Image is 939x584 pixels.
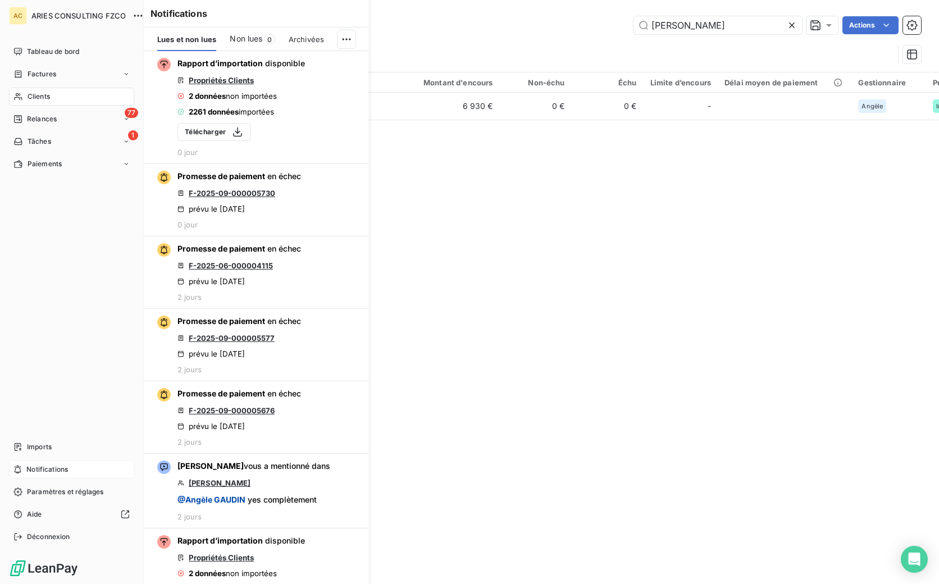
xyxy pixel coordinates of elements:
div: Limite d’encours [650,78,711,87]
span: Promesse de paiement [177,389,265,398]
a: F-2025-09-000005577 [189,334,275,343]
td: 6 930 € [403,93,500,120]
span: 2 jours [177,293,202,302]
div: Open Intercom Messenger [901,546,928,573]
span: Paramètres et réglages [27,487,103,497]
div: Échu [578,78,637,87]
span: Factures [28,69,56,79]
span: Non lues [230,33,262,44]
span: disponible [265,536,305,545]
span: Rapport d’importation [177,536,263,545]
span: @ Angèle GAUDIN [177,495,245,504]
span: Lues et non lues [157,35,216,44]
div: prévu le [DATE] [177,422,245,431]
button: Promesse de paiement en échecF-2025-09-000005577prévu le [DATE]2 jours [144,309,368,381]
div: Délai moyen de paiement [724,78,845,87]
span: yes complètement [177,494,317,505]
div: AC [9,7,27,25]
span: Déconnexion [27,532,70,542]
span: 1 [128,130,138,140]
span: Aide [27,509,42,519]
span: non importées [226,92,277,101]
span: Angèle [861,103,883,109]
span: 2 jours [177,512,202,521]
td: 0 € [572,93,644,120]
span: Rapport d’importation [177,58,263,68]
span: Tâches [28,136,51,147]
span: 2 jours [177,365,202,374]
span: 0 jour [177,148,198,157]
span: en échec [267,171,301,181]
span: Promesse de paiement [177,316,265,326]
span: en échec [267,316,301,326]
span: 2261 données [189,107,239,116]
span: 2 données [189,569,226,578]
button: [PERSON_NAME]vous a mentionné dans[PERSON_NAME] @Angèle GAUDIN yes complètement2 jours [144,454,368,528]
a: Aide [9,505,134,523]
span: Archivées [289,35,324,44]
span: Imports [27,442,52,452]
input: Rechercher [633,16,802,34]
a: F-2025-09-000005730 [189,189,275,198]
span: 0 jour [177,220,198,229]
td: 0 € [500,93,572,120]
span: Clients [28,92,50,102]
div: prévu le [DATE] [177,277,245,286]
span: en échec [267,244,301,253]
span: ARIES CONSULTING FZCO [31,11,126,20]
a: F-2025-06-000004115 [189,261,273,270]
button: Promesse de paiement en échecF-2025-09-000005730prévu le [DATE]0 jour [144,164,368,236]
span: - [708,101,711,112]
button: Télécharger [177,123,250,141]
a: [PERSON_NAME] [189,478,250,487]
span: Tableau de bord [27,47,79,57]
img: Logo LeanPay [9,559,79,577]
span: 77 [125,108,138,118]
div: Montant d'encours [410,78,493,87]
span: [PERSON_NAME] [177,461,244,471]
span: Propriétés Clients [189,553,254,562]
span: en échec [267,389,301,398]
div: prévu le [DATE] [177,349,245,358]
div: Non-échu [507,78,565,87]
a: F-2025-09-000005676 [189,406,275,415]
span: non importées [226,569,277,578]
span: vous a mentionné dans [177,460,330,472]
span: Promesse de paiement [177,244,265,253]
span: Paiements [28,159,62,169]
span: Notifications [26,464,68,474]
span: disponible [265,58,305,68]
span: Promesse de paiement [177,171,265,181]
button: Promesse de paiement en échecF-2025-06-000004115prévu le [DATE]2 jours [144,236,368,309]
span: 0 [264,34,275,44]
span: 2 données [189,92,226,101]
span: importées [239,107,274,116]
div: prévu le [DATE] [177,204,245,213]
div: Gestionnaire [858,78,919,87]
span: Propriétés Clients [189,76,254,85]
span: Relances [27,114,57,124]
h6: Notifications [151,7,362,20]
button: Promesse de paiement en échecF-2025-09-000005676prévu le [DATE]2 jours [144,381,368,454]
button: Rapport d’importation disponiblePropriétés Clients2 donnéesnon importées2261 donnéesimportéesTélé... [144,51,368,164]
span: 2 jours [177,437,202,446]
